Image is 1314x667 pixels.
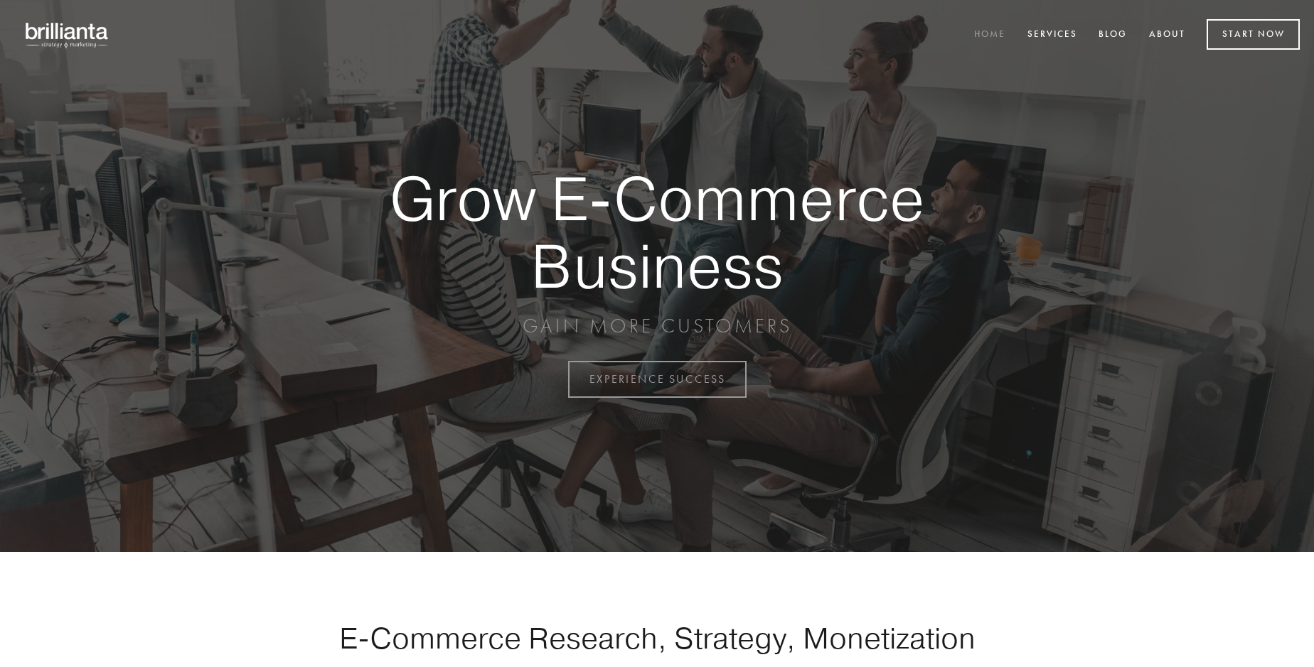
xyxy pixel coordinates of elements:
p: GAIN MORE CUSTOMERS [340,313,974,339]
strong: Grow E-Commerce Business [340,165,974,299]
a: About [1140,23,1195,47]
a: Home [965,23,1015,47]
h1: E-Commerce Research, Strategy, Monetization [294,620,1020,656]
a: EXPERIENCE SUCCESS [568,361,747,398]
a: Blog [1089,23,1136,47]
a: Start Now [1207,19,1300,50]
a: Services [1018,23,1086,47]
img: brillianta - research, strategy, marketing [14,14,121,55]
